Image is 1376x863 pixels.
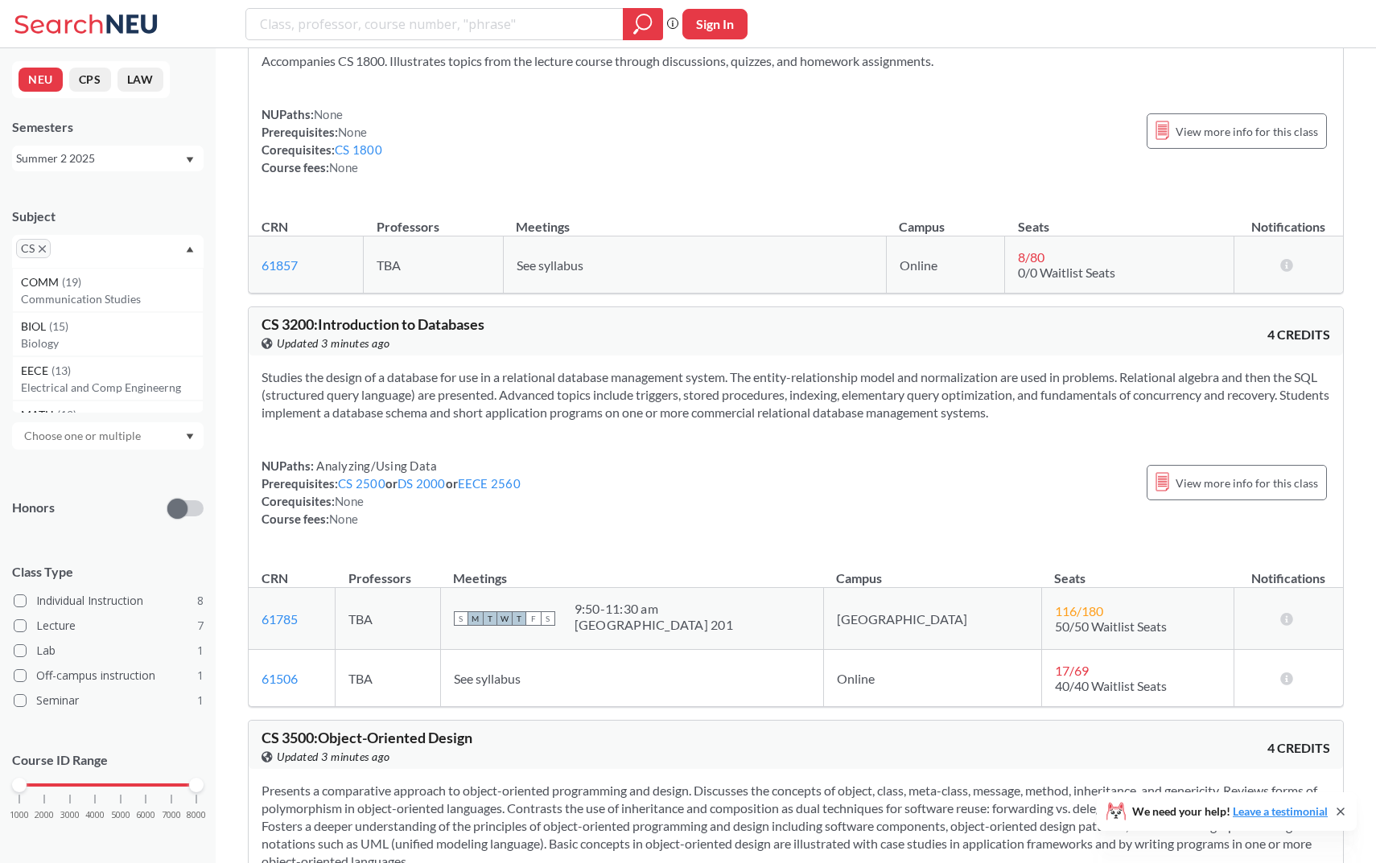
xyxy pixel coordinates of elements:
[1018,249,1044,265] span: 8 / 80
[262,105,382,176] div: NUPaths: Prerequisites: Corequisites: Course fees:
[633,13,653,35] svg: magnifying glass
[14,665,204,686] label: Off-campus instruction
[136,811,155,820] span: 6000
[262,257,298,273] a: 61857
[12,208,204,225] div: Subject
[262,729,472,746] span: CS 3500 : Object-Oriented Design
[111,811,130,820] span: 5000
[364,202,503,236] th: Professors
[823,650,1041,707] td: Online
[197,692,204,709] span: 1
[262,315,484,333] span: CS 3200 : Introduction to Databases
[69,68,111,92] button: CPS
[16,150,184,167] div: Summer 2 2025
[277,335,390,352] span: Updated 3 minutes ago
[823,588,1041,650] td: [GEOGRAPHIC_DATA]
[623,8,663,40] div: magnifying glass
[51,364,71,377] span: ( 13 )
[1132,806,1328,817] span: We need your help!
[468,611,483,626] span: M
[197,617,204,635] span: 7
[886,236,1005,294] td: Online
[497,611,512,626] span: W
[262,457,521,528] div: NUPaths: Prerequisites: or or Corequisites: Course fees:
[541,611,555,626] span: S
[454,671,521,686] span: See syllabus
[1234,553,1343,588] th: Notifications
[1055,603,1103,618] span: 116 / 180
[117,68,163,92] button: LAW
[336,650,441,707] td: TBA
[1267,739,1330,757] span: 4 CREDITS
[49,319,68,333] span: ( 15 )
[262,52,1330,70] section: Accompanies CS 1800. Illustrates topics from the lecture course through discussions, quizzes, and...
[1018,265,1115,280] span: 0/0 Waitlist Seats
[575,617,733,633] div: [GEOGRAPHIC_DATA] 201
[262,611,298,627] a: 61785
[262,368,1330,421] section: Studies the design of a database for use in a relational database management system. The entity-r...
[329,160,358,175] span: None
[1233,804,1328,818] a: Leave a testimonial
[338,476,385,491] a: CS 2500
[338,125,367,139] span: None
[503,202,886,236] th: Meetings
[197,592,204,610] span: 8
[1041,553,1234,588] th: Seats
[517,257,583,273] span: See syllabus
[335,494,364,508] span: None
[187,811,206,820] span: 8000
[262,671,298,686] a: 61506
[1055,618,1167,634] span: 50/50 Waitlist Seats
[458,476,521,491] a: EECE 2560
[1176,121,1318,142] span: View more info for this class
[364,236,503,294] td: TBA
[186,157,194,163] svg: Dropdown arrow
[16,239,51,258] span: CSX to remove pill
[526,611,541,626] span: F
[85,811,105,820] span: 4000
[197,642,204,660] span: 1
[19,68,63,92] button: NEU
[329,512,358,526] span: None
[21,291,203,307] p: Communication Studies
[39,245,46,253] svg: X to remove pill
[336,553,441,588] th: Professors
[277,748,390,766] span: Updated 3 minutes ago
[1005,202,1234,236] th: Seats
[21,318,49,335] span: BIOL
[57,408,76,421] span: ( 12 )
[575,601,733,617] div: 9:50 - 11:30 am
[314,107,343,121] span: None
[258,10,612,38] input: Class, professor, course number, "phrase"
[262,218,288,236] div: CRN
[21,380,203,396] p: Electrical and Comp Engineerng
[21,362,51,380] span: EECE
[512,611,526,626] span: T
[12,751,204,770] p: Course ID Range
[14,615,204,636] label: Lecture
[14,640,204,661] label: Lab
[454,611,468,626] span: S
[162,811,181,820] span: 7000
[62,275,81,289] span: ( 19 )
[197,667,204,684] span: 1
[1055,663,1089,678] span: 17 / 69
[35,811,54,820] span: 2000
[12,146,204,171] div: Summer 2 2025Dropdown arrow
[16,426,151,446] input: Choose one or multiple
[14,590,204,611] label: Individual Instruction
[886,202,1005,236] th: Campus
[1055,678,1167,693] span: 40/40 Waitlist Seats
[12,235,204,268] div: CSX to remove pillDropdown arrowCOMM(19)Communication StudiesBIOL(15)BiologyEECE(13)Electrical an...
[12,499,55,517] p: Honors
[1267,326,1330,343] span: 4 CREDITS
[398,476,446,491] a: DS 2000
[440,553,823,588] th: Meetings
[186,246,194,253] svg: Dropdown arrow
[21,273,62,291] span: COMM
[1176,473,1318,493] span: View more info for this class
[262,569,288,587] div: CRN
[12,422,204,450] div: Dropdown arrow
[21,335,203,351] p: Biology
[21,406,57,424] span: MATH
